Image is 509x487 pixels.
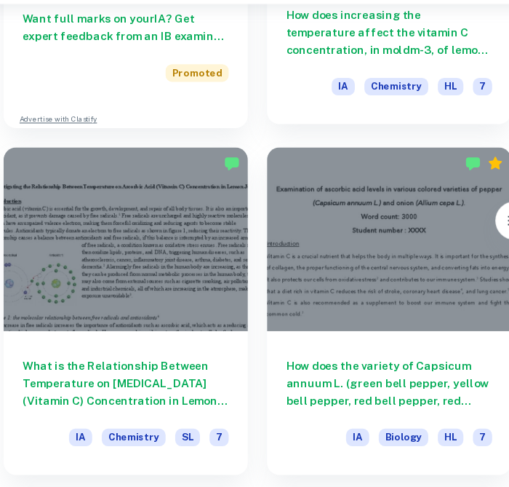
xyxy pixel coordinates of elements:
span: Chemistry [119,433,177,449]
span: Biology [371,433,416,449]
span: HL [425,433,448,449]
img: Clastify logo [399,9,492,38]
span: Promoted [177,101,234,117]
span: SL [185,433,208,449]
h6: How does increasing the temperature affect the vitamin C concentration, in moldm-3, of lemon juic... [286,48,474,96]
h6: What is the Relationship Between Temperature on [MEDICAL_DATA] (Vitamin C) Concentration in Lemon... [47,368,234,416]
button: Filter [480,229,509,258]
span: 7 [457,433,474,449]
span: Chemistry [358,114,416,130]
span: IA [328,114,349,130]
h6: How does the variety of Capsicum annuum L. (green bell pepper, yellow bell pepper, red bell peppe... [286,368,474,416]
img: Marked [449,184,464,199]
div: Premium [470,184,484,199]
span: HL [425,114,448,130]
span: 7 [457,114,474,130]
h6: Want full marks on your IA ? Get expert feedback from an IB examiner! [47,52,234,84]
span: 7 [217,433,234,449]
a: How does the variety of Capsicum annuum L. (green bell pepper, yellow bell pepper, red bell peppe... [269,177,492,475]
span: IA [341,433,362,449]
a: What is the Relationship Between Temperature on [MEDICAL_DATA] (Vitamin C) Concentration in Lemon... [29,177,252,475]
span: IA [89,433,110,449]
a: Advertise with Clastify [44,146,114,157]
img: Marked [230,184,244,199]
